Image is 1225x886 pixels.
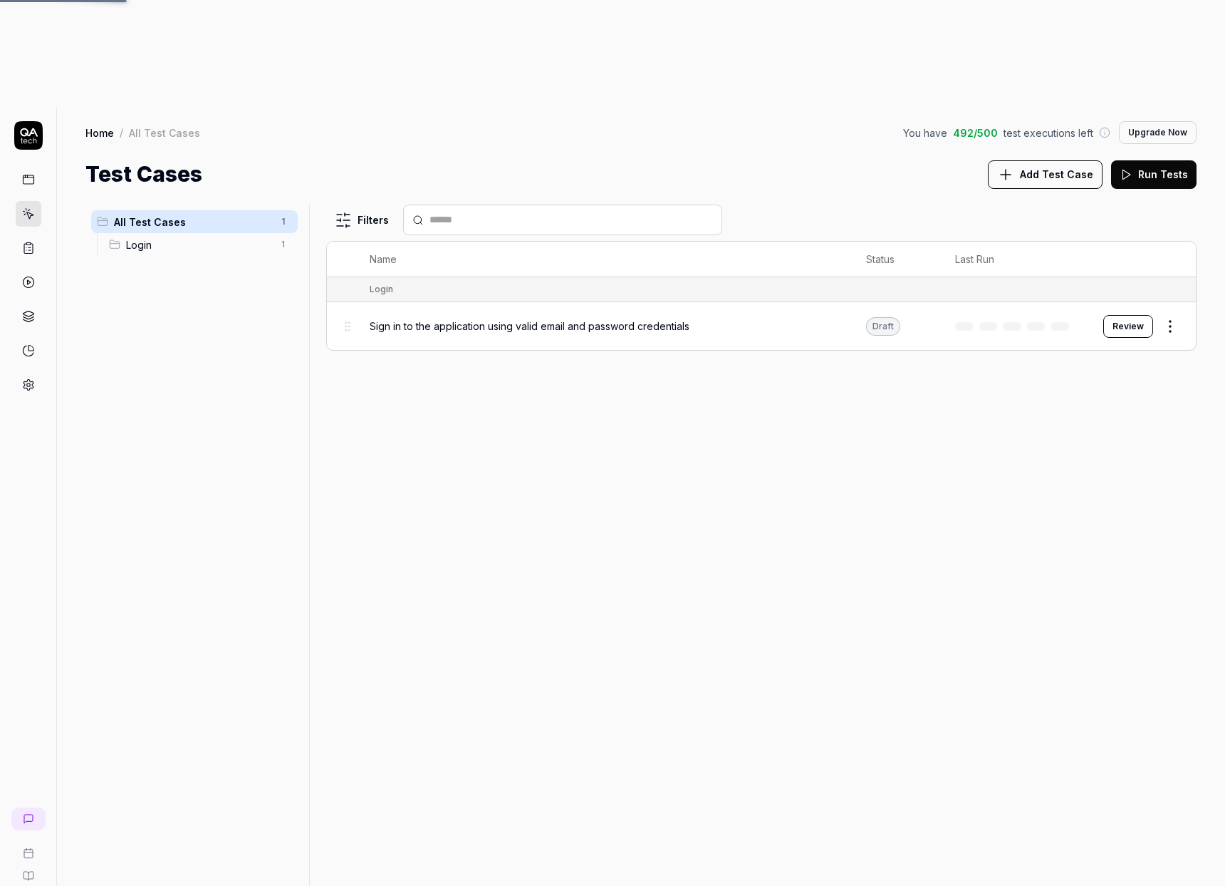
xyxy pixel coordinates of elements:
[6,859,51,882] a: Documentation
[988,160,1102,189] button: Add Test Case
[6,836,51,859] a: Book a call with us
[85,158,202,190] h1: Test Cases
[370,283,393,296] div: Login
[866,317,900,336] div: Draft
[275,213,292,230] span: 1
[1020,167,1093,182] span: Add Test Case
[903,125,947,140] span: You have
[1004,125,1093,140] span: test executions left
[953,125,998,140] span: 492 / 500
[129,125,200,140] div: All Test Cases
[103,233,298,256] div: Drag to reorderLogin1
[1119,121,1197,144] button: Upgrade Now
[326,206,397,235] button: Filters
[370,319,689,334] span: Sign in to the application using valid email and password credentials
[1111,160,1197,189] button: Run Tests
[327,302,1196,350] tr: Sign in to the application using valid email and password credentialsDraftReview
[11,808,46,830] a: New conversation
[120,125,123,140] div: /
[355,242,852,277] th: Name
[941,242,1089,277] th: Last Run
[85,125,114,140] a: Home
[1103,315,1153,338] button: Review
[126,237,272,252] span: Login
[114,215,272,230] span: All Test Cases
[852,242,941,277] th: Status
[275,236,292,253] span: 1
